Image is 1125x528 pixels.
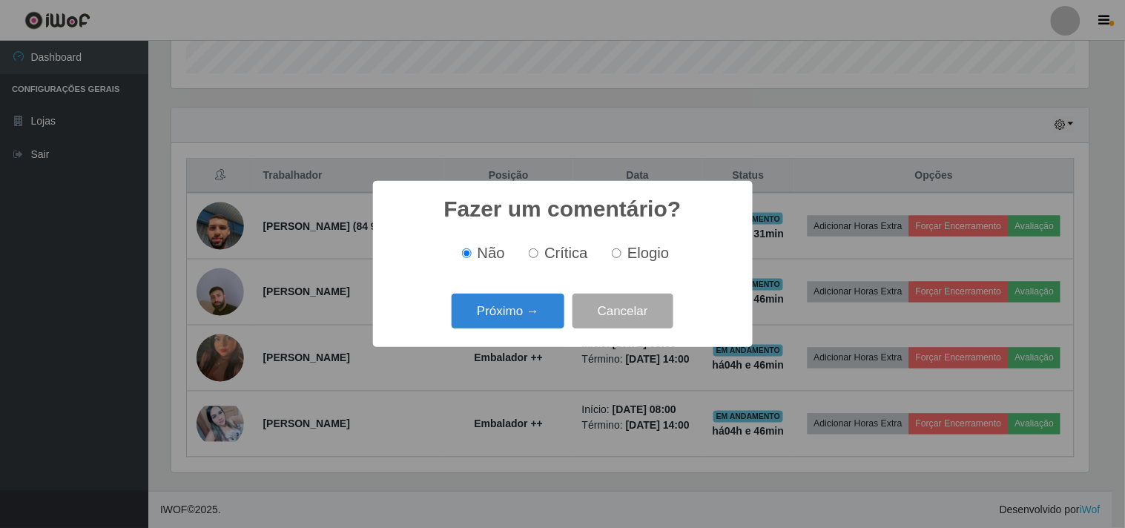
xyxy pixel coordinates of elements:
button: Próximo → [452,294,564,329]
input: Elogio [612,248,621,258]
input: Crítica [529,248,538,258]
input: Não [462,248,472,258]
button: Cancelar [573,294,673,329]
span: Não [478,245,505,261]
span: Crítica [544,245,588,261]
h2: Fazer um comentário? [443,196,681,222]
span: Elogio [627,245,669,261]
